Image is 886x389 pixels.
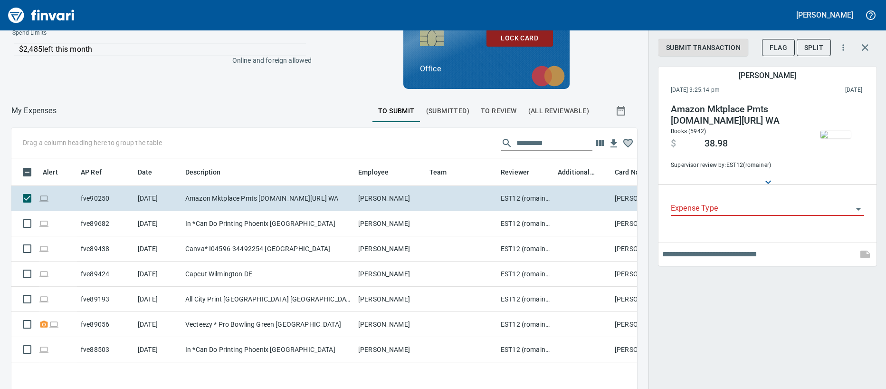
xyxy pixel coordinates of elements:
span: Online transaction [39,220,49,226]
td: [PERSON_NAME] [611,337,682,362]
td: EST12 (romainer) [497,186,554,211]
span: Online transaction [39,296,49,302]
td: Vecteezy * Pro Bowling Green [GEOGRAPHIC_DATA] [181,312,354,337]
span: Receipt Required [39,321,49,327]
span: Additional Reviewer [558,166,595,178]
td: [PERSON_NAME] [611,262,682,287]
span: Online transaction [39,195,49,201]
p: Online and foreign allowed [5,56,312,65]
span: 38.98 [705,138,728,149]
span: Online transaction [49,321,59,327]
span: Description [185,166,221,178]
button: [PERSON_NAME] [794,8,856,22]
button: More [833,37,854,58]
td: EST12 (romainer) [497,287,554,312]
span: Team [429,166,447,178]
span: Description [185,166,233,178]
button: Split [797,39,831,57]
span: (Submitted) [426,105,469,117]
td: [PERSON_NAME] [611,287,682,312]
td: fve89424 [77,262,134,287]
p: Office [420,63,553,75]
span: Spend Limits [12,29,178,38]
span: Date [138,166,165,178]
td: [DATE] [134,186,181,211]
td: EST12 (romainer) [497,262,554,287]
td: [DATE] [134,236,181,262]
span: $ [671,138,676,149]
img: mastercard.svg [527,61,570,91]
span: Supervisor review by: EST12 (romainer) [671,161,800,170]
span: Flag [770,42,787,54]
td: fve90250 [77,186,134,211]
td: EST12 (romainer) [497,337,554,362]
span: This records your note into the expense [854,243,876,266]
span: Additional Reviewer [558,166,607,178]
td: [DATE] [134,262,181,287]
span: [DATE] 3:25:14 pm [671,86,782,95]
span: Reviewer [501,166,542,178]
span: Card Name [615,166,649,178]
button: Choose columns to display [592,136,607,150]
button: Column choices favorited. Click to reset to default [621,136,635,150]
td: EST12 (romainer) [497,236,554,262]
button: Show transactions within a particular date range [607,99,637,122]
span: To Submit [378,105,415,117]
td: EST12 (romainer) [497,211,554,236]
span: This charge was settled by the merchant and appears on the 2025/08/30 statement. [782,86,862,95]
h5: [PERSON_NAME] [739,70,796,80]
td: [PERSON_NAME] [611,186,682,211]
span: Reviewer [501,166,529,178]
td: fve89438 [77,236,134,262]
td: fve88503 [77,337,134,362]
span: Alert [43,166,58,178]
p: Drag a column heading here to group the table [23,138,162,147]
h5: [PERSON_NAME] [796,10,853,20]
button: Open [852,203,865,216]
td: [PERSON_NAME] [354,262,426,287]
span: Lock Card [494,32,545,44]
td: EST12 (romainer) [497,312,554,337]
img: receipts%2Ftapani%2F2025-08-29%2FfwPF4OgXw0XVJRvOwhnyyi25FmH3__F4dh3vjDPQEjjXA0VNQP.jpg [820,131,851,138]
span: Online transaction [39,271,49,277]
td: [PERSON_NAME] [611,312,682,337]
button: Lock Card [486,29,553,47]
button: Submit Transaction [658,39,748,57]
span: AP Ref [81,166,102,178]
span: To Review [481,105,517,117]
td: Amazon Mktplace Pmts [DOMAIN_NAME][URL] WA [181,186,354,211]
td: [PERSON_NAME] [354,287,426,312]
button: Close transaction [854,36,876,59]
img: Finvari [6,4,77,27]
span: Books (5942) [671,128,706,135]
td: [PERSON_NAME] [354,312,426,337]
td: [DATE] [134,337,181,362]
td: fve89056 [77,312,134,337]
td: In *Can Do Printing Phoenix [GEOGRAPHIC_DATA] [181,211,354,236]
td: fve89193 [77,287,134,312]
span: Online transaction [39,245,49,252]
td: [DATE] [134,312,181,337]
td: Capcut Wilmington DE [181,262,354,287]
td: [DATE] [134,211,181,236]
span: Date [138,166,152,178]
span: Submit Transaction [666,42,741,54]
span: Alert [43,166,70,178]
td: [PERSON_NAME] [611,211,682,236]
nav: breadcrumb [11,105,57,117]
p: $2,485 left this month [19,44,306,55]
td: fve89682 [77,211,134,236]
span: Employee [358,166,389,178]
h4: Amazon Mktplace Pmts [DOMAIN_NAME][URL] WA [671,104,800,126]
span: Team [429,166,459,178]
span: Card Name [615,166,661,178]
span: Split [804,42,823,54]
button: Flag [762,39,795,57]
td: All City Print [GEOGRAPHIC_DATA] [GEOGRAPHIC_DATA] [181,287,354,312]
button: Download Table [607,136,621,151]
td: [DATE] [134,287,181,312]
p: My Expenses [11,105,57,117]
td: [PERSON_NAME] [611,236,682,262]
span: AP Ref [81,166,114,178]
